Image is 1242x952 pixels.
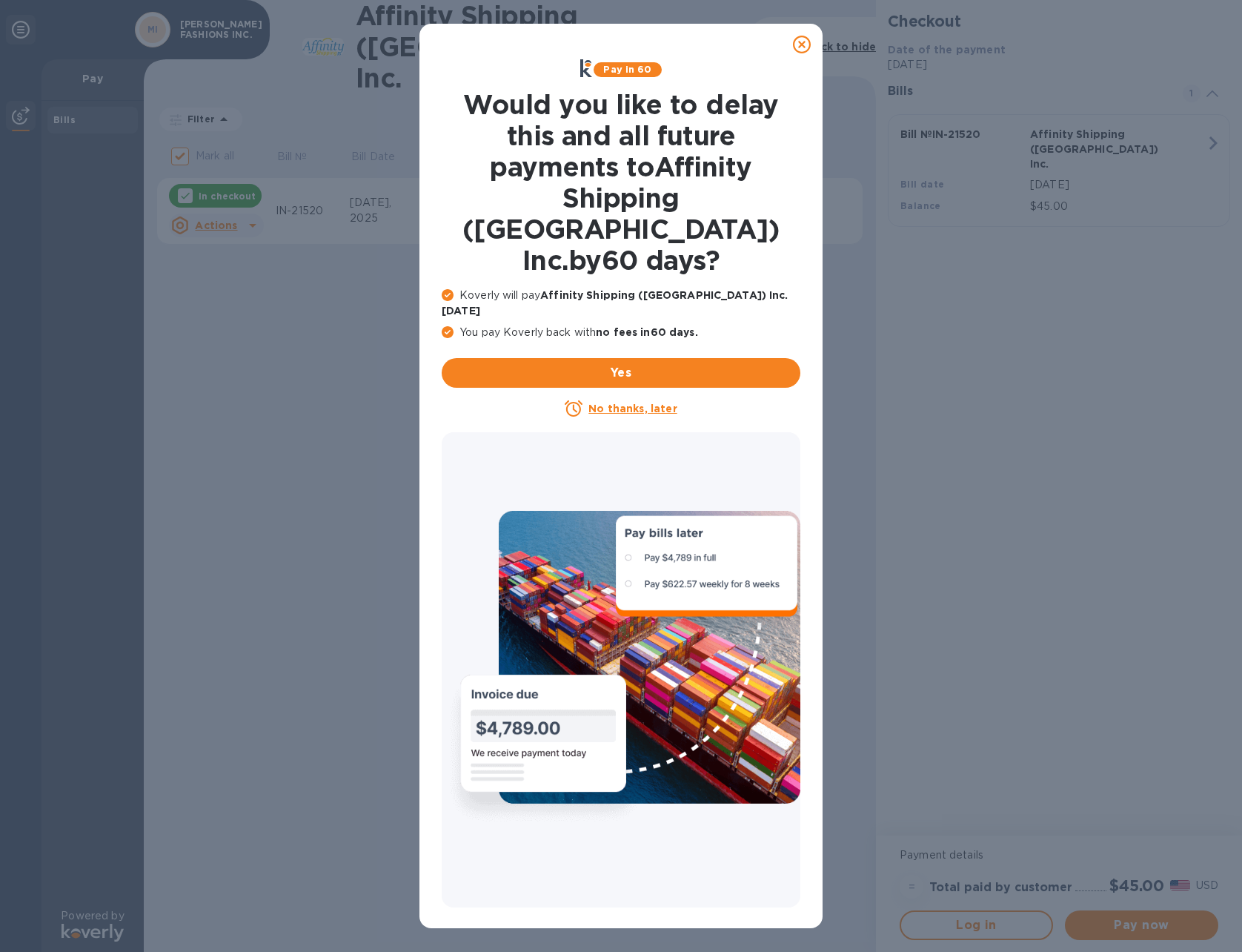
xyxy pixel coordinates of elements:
[442,289,788,317] b: Affinity Shipping ([GEOGRAPHIC_DATA]) Inc. [DATE]
[442,325,800,340] p: You pay Koverly back with
[442,288,800,319] p: Koverly will pay
[588,403,677,414] u: No thanks, later
[442,89,800,276] h1: Would you like to delay this and all future payments to Affinity Shipping ([GEOGRAPHIC_DATA]) Inc...
[454,364,788,382] span: Yes
[603,64,651,75] b: Pay in 60
[596,326,697,338] b: no fees in 60 days .
[442,358,800,388] button: Yes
